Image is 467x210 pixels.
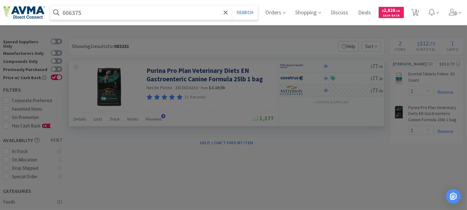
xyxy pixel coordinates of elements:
[409,11,422,16] a: 2
[382,7,400,13] span: 2,826
[446,189,461,204] div: Open Intercom Messenger
[395,9,400,13] span: . 18
[232,5,258,20] button: Search
[329,10,351,16] a: Discuss
[356,10,374,16] a: Deals
[379,4,404,21] a: $2,826.18Cash Back
[50,5,258,20] input: Search by item, sku, manufacturer, ingredient, size...
[382,9,384,13] span: $
[382,14,400,18] span: Cash Back
[3,6,45,19] img: e4e33dab9f054f5782a47901c742baa9_102.png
